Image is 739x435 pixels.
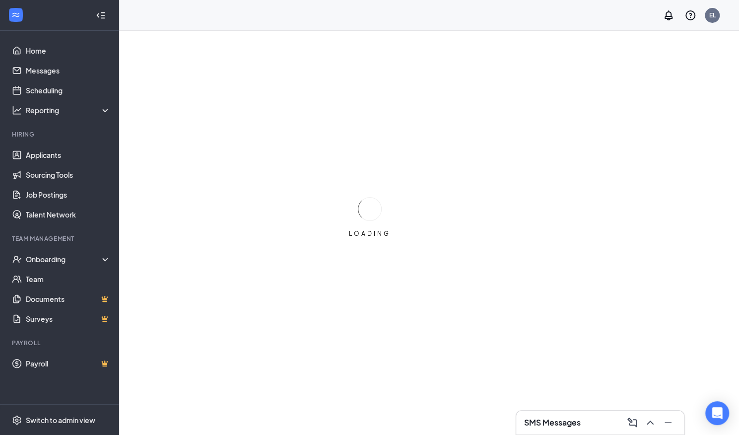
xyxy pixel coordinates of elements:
[26,269,111,289] a: Team
[26,309,111,329] a: SurveysCrown
[12,415,22,425] svg: Settings
[26,354,111,373] a: PayrollCrown
[26,105,111,115] div: Reporting
[26,415,95,425] div: Switch to admin view
[11,10,21,20] svg: WorkstreamLogo
[624,415,640,431] button: ComposeMessage
[662,417,674,429] svg: Minimize
[626,417,638,429] svg: ComposeMessage
[524,417,581,428] h3: SMS Messages
[26,145,111,165] a: Applicants
[12,339,109,347] div: Payroll
[663,9,674,21] svg: Notifications
[26,185,111,205] a: Job Postings
[26,80,111,100] a: Scheduling
[12,105,22,115] svg: Analysis
[96,10,106,20] svg: Collapse
[345,229,395,238] div: LOADING
[26,254,102,264] div: Onboarding
[26,205,111,224] a: Talent Network
[709,11,716,19] div: EL
[12,130,109,139] div: Hiring
[12,234,109,243] div: Team Management
[26,41,111,61] a: Home
[26,165,111,185] a: Sourcing Tools
[705,401,729,425] div: Open Intercom Messenger
[12,254,22,264] svg: UserCheck
[660,415,676,431] button: Minimize
[26,289,111,309] a: DocumentsCrown
[684,9,696,21] svg: QuestionInfo
[644,417,656,429] svg: ChevronUp
[26,61,111,80] a: Messages
[642,415,658,431] button: ChevronUp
